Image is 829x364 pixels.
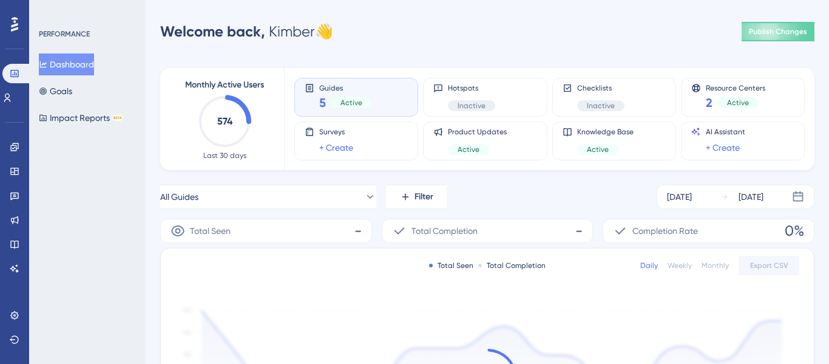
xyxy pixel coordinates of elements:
[727,98,749,108] span: Active
[742,22,814,41] button: Publish Changes
[750,261,788,270] span: Export CSV
[448,83,495,93] span: Hotspots
[112,115,123,121] div: BETA
[354,221,362,241] span: -
[640,261,658,270] div: Daily
[739,256,799,275] button: Export CSV
[160,22,265,40] span: Welcome back,
[185,78,264,92] span: Monthly Active Users
[411,224,478,238] span: Total Completion
[587,145,609,154] span: Active
[190,224,231,238] span: Total Seen
[702,261,729,270] div: Monthly
[414,190,433,204] span: Filter
[478,261,546,270] div: Total Completion
[448,127,507,137] span: Product Updates
[319,94,326,111] span: 5
[575,221,583,241] span: -
[39,29,90,39] div: PERFORMANCE
[160,185,376,209] button: All Guides
[706,94,712,111] span: 2
[706,140,740,155] a: + Create
[203,151,246,160] span: Last 30 days
[319,140,353,155] a: + Create
[577,83,624,93] span: Checklists
[39,107,123,129] button: Impact ReportsBETA
[587,101,615,111] span: Inactive
[632,224,698,238] span: Completion Rate
[667,190,692,204] div: [DATE]
[706,127,745,137] span: AI Assistant
[319,127,353,137] span: Surveys
[785,221,804,241] span: 0%
[386,185,447,209] button: Filter
[429,261,473,270] div: Total Seen
[749,27,807,36] span: Publish Changes
[340,98,362,108] span: Active
[458,145,479,154] span: Active
[319,83,372,92] span: Guides
[160,22,333,41] div: Kimber 👋
[217,115,233,127] text: 574
[577,127,634,137] span: Knowledge Base
[739,190,763,204] div: [DATE]
[39,80,72,102] button: Goals
[706,83,765,92] span: Resource Centers
[668,261,692,270] div: Weekly
[458,101,486,111] span: Inactive
[39,53,94,75] button: Dashboard
[160,190,198,204] span: All Guides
